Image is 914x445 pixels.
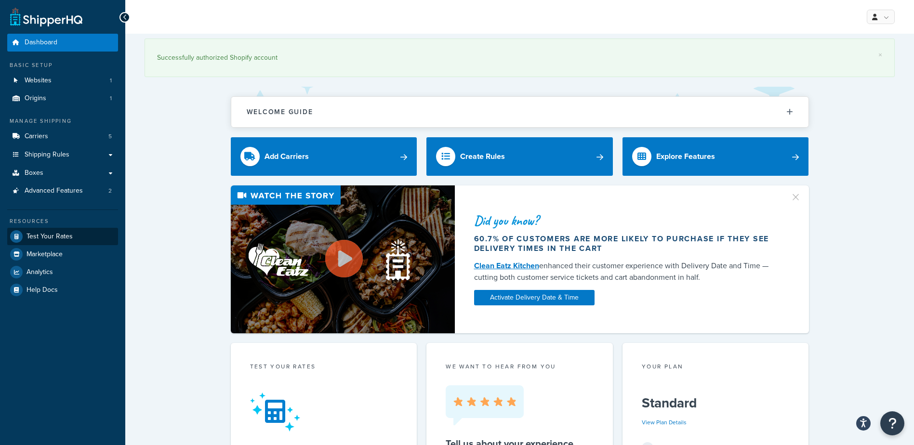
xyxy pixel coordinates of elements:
[623,137,809,176] a: Explore Features
[880,411,904,435] button: Open Resource Center
[7,228,118,245] a: Test Your Rates
[7,90,118,107] li: Origins
[7,117,118,125] div: Manage Shipping
[7,61,118,69] div: Basic Setup
[878,51,882,59] a: ×
[7,281,118,299] a: Help Docs
[7,34,118,52] a: Dashboard
[474,234,779,253] div: 60.7% of customers are more likely to purchase if they see delivery times in the cart
[474,290,595,305] a: Activate Delivery Date & Time
[26,268,53,276] span: Analytics
[426,137,613,176] a: Create Rules
[7,164,118,182] a: Boxes
[108,132,112,141] span: 5
[446,362,594,371] p: we want to hear from you
[157,51,882,65] div: Successfully authorized Shopify account
[265,150,309,163] div: Add Carriers
[7,72,118,90] a: Websites1
[7,246,118,263] a: Marketplace
[25,77,52,85] span: Websites
[7,128,118,145] li: Carriers
[247,108,313,116] h2: Welcome Guide
[656,150,715,163] div: Explore Features
[25,39,57,47] span: Dashboard
[26,286,58,294] span: Help Docs
[7,90,118,107] a: Origins1
[110,77,112,85] span: 1
[25,94,46,103] span: Origins
[231,137,417,176] a: Add Carriers
[25,132,48,141] span: Carriers
[26,233,73,241] span: Test Your Rates
[25,151,69,159] span: Shipping Rules
[642,362,790,373] div: Your Plan
[7,182,118,200] li: Advanced Features
[231,97,808,127] button: Welcome Guide
[474,214,779,227] div: Did you know?
[642,395,790,411] h5: Standard
[7,128,118,145] a: Carriers5
[642,418,687,427] a: View Plan Details
[231,185,455,333] img: Video thumbnail
[7,217,118,225] div: Resources
[474,260,539,271] a: Clean Eatz Kitchen
[26,250,63,259] span: Marketplace
[7,146,118,164] a: Shipping Rules
[7,72,118,90] li: Websites
[250,362,398,373] div: Test your rates
[474,260,779,283] div: enhanced their customer experience with Delivery Date and Time — cutting both customer service ti...
[110,94,112,103] span: 1
[25,187,83,195] span: Advanced Features
[108,187,112,195] span: 2
[7,182,118,200] a: Advanced Features2
[7,263,118,281] a: Analytics
[25,169,43,177] span: Boxes
[460,150,505,163] div: Create Rules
